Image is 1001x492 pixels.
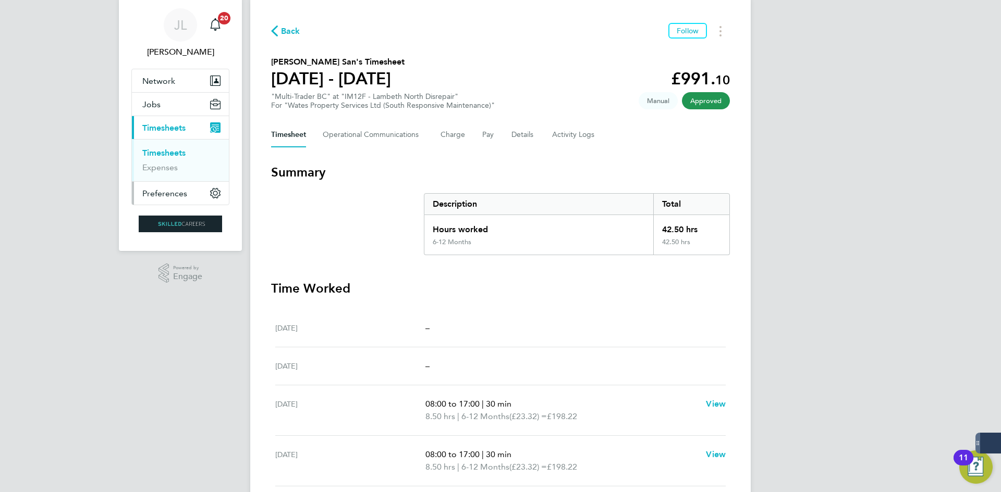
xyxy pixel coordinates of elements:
[457,411,459,421] span: |
[275,398,425,423] div: [DATE]
[706,449,726,459] span: View
[271,68,405,89] h1: [DATE] - [DATE]
[959,450,993,484] button: Open Resource Center, 11 new notifications
[205,8,226,42] a: 20
[142,76,175,86] span: Network
[271,280,730,297] h3: Time Worked
[425,323,430,333] span: –
[281,25,300,37] span: Back
[424,193,730,255] div: Summary
[131,216,229,232] a: Go to home page
[142,148,186,158] a: Timesheets
[482,122,495,147] button: Pay
[639,92,678,109] span: This timesheet was manually created.
[425,462,455,472] span: 8.50 hrs
[482,399,484,409] span: |
[132,139,229,181] div: Timesheets
[271,92,495,110] div: "Multi-Trader BC" at "IM12F - Lambeth North Disrepair"
[425,449,480,459] span: 08:00 to 17:00
[653,194,729,215] div: Total
[706,398,726,410] a: View
[509,411,547,421] span: (£23.32) =
[486,399,511,409] span: 30 min
[142,162,178,172] a: Expenses
[482,449,484,459] span: |
[671,69,730,89] app-decimal: £991.
[461,410,509,423] span: 6-12 Months
[511,122,535,147] button: Details
[425,399,480,409] span: 08:00 to 17:00
[668,23,707,39] button: Follow
[139,216,222,232] img: skilledcareers-logo-retina.png
[706,399,726,409] span: View
[132,116,229,139] button: Timesheets
[682,92,730,109] span: This timesheet has been approved.
[173,272,202,281] span: Engage
[271,101,495,110] div: For "Wates Property Services Ltd (South Responsive Maintenance)"
[142,123,186,133] span: Timesheets
[461,461,509,473] span: 6-12 Months
[275,360,425,372] div: [DATE]
[271,56,405,68] h2: [PERSON_NAME] San's Timesheet
[158,263,203,283] a: Powered byEngage
[142,99,161,109] span: Jobs
[547,462,577,472] span: £198.22
[706,448,726,461] a: View
[715,72,730,87] span: 10
[271,24,300,37] button: Back
[424,215,653,238] div: Hours worked
[275,322,425,334] div: [DATE]
[653,238,729,255] div: 42.50 hrs
[424,194,653,215] div: Description
[441,122,466,147] button: Charge
[486,449,511,459] span: 30 min
[425,361,430,371] span: –
[323,122,424,147] button: Operational Communications
[959,458,968,471] div: 11
[131,8,229,58] a: JL[PERSON_NAME]
[132,182,229,205] button: Preferences
[142,188,187,198] span: Preferences
[218,12,230,24] span: 20
[271,122,306,147] button: Timesheet
[174,18,187,32] span: JL
[433,238,471,246] div: 6-12 Months
[653,215,729,238] div: 42.50 hrs
[552,122,596,147] button: Activity Logs
[132,93,229,116] button: Jobs
[271,164,730,181] h3: Summary
[173,263,202,272] span: Powered by
[547,411,577,421] span: £198.22
[425,411,455,421] span: 8.50 hrs
[132,69,229,92] button: Network
[677,26,699,35] span: Follow
[275,448,425,473] div: [DATE]
[509,462,547,472] span: (£23.32) =
[457,462,459,472] span: |
[131,46,229,58] span: Joe Laws
[711,23,730,39] button: Timesheets Menu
